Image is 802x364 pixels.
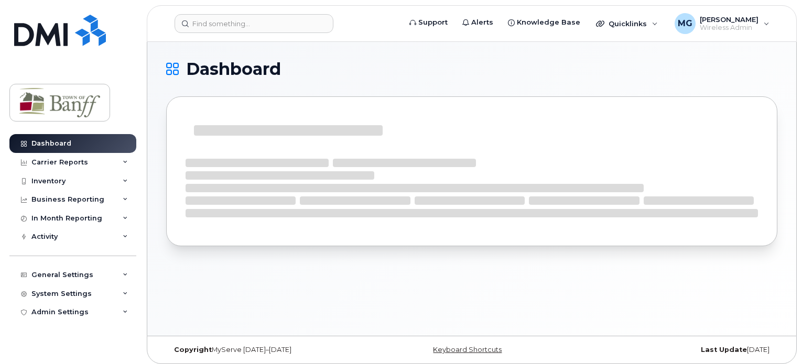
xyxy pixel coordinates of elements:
a: Keyboard Shortcuts [433,346,502,354]
strong: Copyright [174,346,212,354]
strong: Last Update [701,346,747,354]
span: Dashboard [186,61,281,77]
div: MyServe [DATE]–[DATE] [166,346,370,354]
div: [DATE] [573,346,777,354]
